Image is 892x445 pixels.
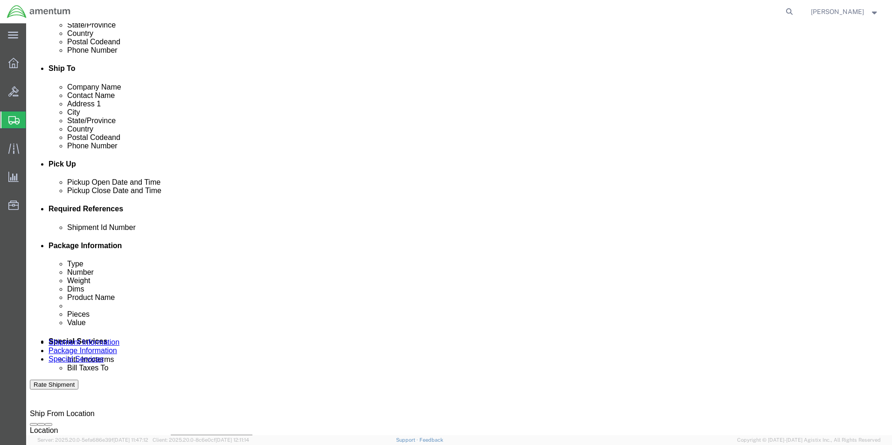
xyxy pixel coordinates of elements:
span: Copyright © [DATE]-[DATE] Agistix Inc., All Rights Reserved [737,436,881,444]
img: logo [7,5,71,19]
a: Feedback [419,437,443,443]
span: Server: 2025.20.0-5efa686e39f [37,437,148,443]
button: [PERSON_NAME] [810,6,879,17]
iframe: FS Legacy Container [26,23,892,435]
span: [DATE] 11:47:12 [113,437,148,443]
a: Support [396,437,419,443]
span: Client: 2025.20.0-8c6e0cf [153,437,249,443]
span: [DATE] 12:11:14 [216,437,249,443]
span: Matthew Cartier [811,7,864,17]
